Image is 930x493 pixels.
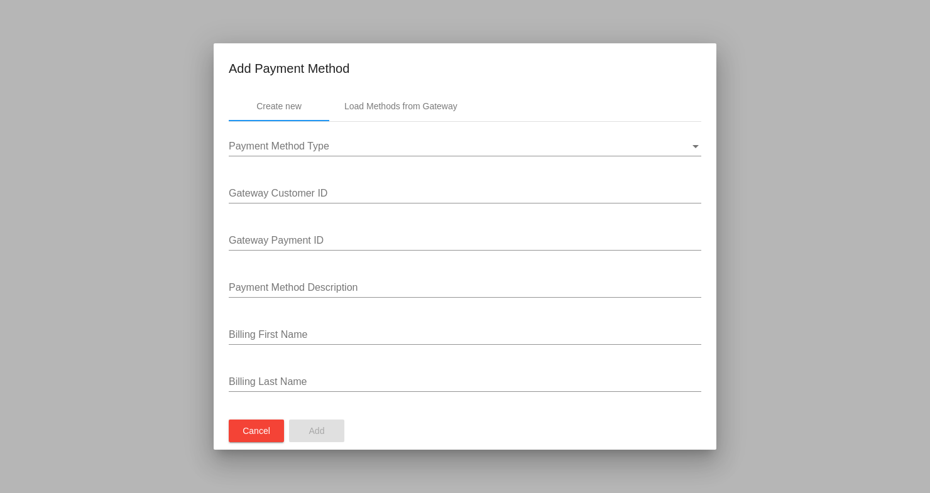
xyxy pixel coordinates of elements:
[229,235,701,246] input: Gateway Payment ID
[256,101,302,111] div: Create new
[229,329,701,340] input: Billing First Name
[309,426,325,436] span: Add
[289,420,344,442] button: Add
[229,58,701,79] h1: Add Payment Method
[229,188,701,199] input: Gateway Customer ID
[229,420,284,442] button: Cancel
[229,376,701,387] input: Billing Last Name
[344,101,457,111] div: Load Methods from Gateway
[229,141,329,151] span: Payment Method Type
[229,141,701,152] mat-select: Payment Method Type
[229,282,701,293] input: Payment Method Description
[243,426,270,436] span: Cancel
